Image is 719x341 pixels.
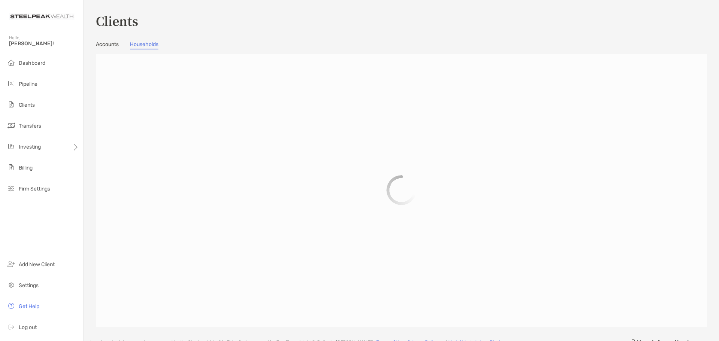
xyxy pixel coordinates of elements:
a: Households [130,41,158,49]
span: Firm Settings [19,186,50,192]
span: Dashboard [19,60,45,66]
img: firm-settings icon [7,184,16,193]
span: Billing [19,165,33,171]
img: dashboard icon [7,58,16,67]
h3: Clients [96,12,707,29]
span: Pipeline [19,81,37,87]
img: clients icon [7,100,16,109]
a: Accounts [96,41,119,49]
img: logout icon [7,322,16,331]
span: Transfers [19,123,41,129]
img: investing icon [7,142,16,151]
img: settings icon [7,280,16,289]
img: get-help icon [7,301,16,310]
img: transfers icon [7,121,16,130]
span: Investing [19,144,41,150]
span: Settings [19,282,39,289]
span: Clients [19,102,35,108]
img: pipeline icon [7,79,16,88]
img: Zoe Logo [9,3,75,30]
img: billing icon [7,163,16,172]
span: [PERSON_NAME]! [9,40,79,47]
span: Get Help [19,303,39,310]
span: Log out [19,324,37,331]
img: add_new_client icon [7,259,16,268]
span: Add New Client [19,261,55,268]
